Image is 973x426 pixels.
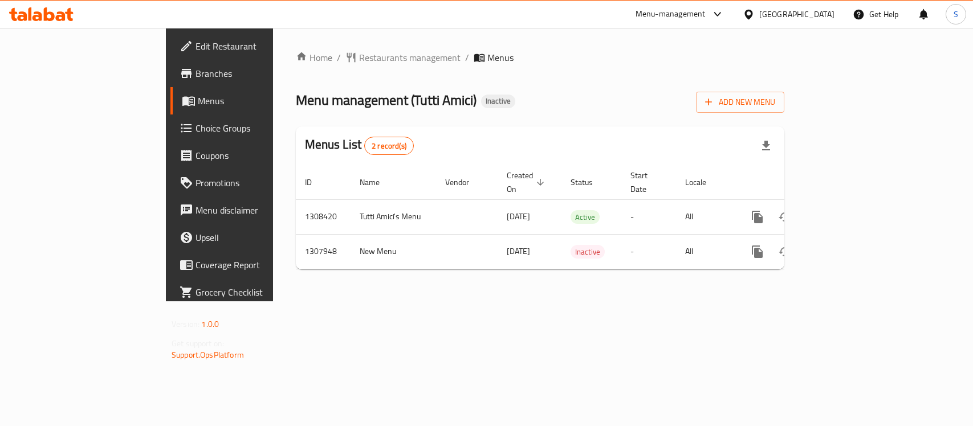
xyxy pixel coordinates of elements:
[752,132,780,159] div: Export file
[759,8,834,21] div: [GEOGRAPHIC_DATA]
[744,203,771,231] button: more
[172,317,200,331] span: Version:
[571,210,600,224] div: Active
[364,137,414,155] div: Total records count
[360,175,394,189] span: Name
[170,278,328,306] a: Grocery Checklist
[296,165,862,269] table: enhanced table
[507,244,530,259] span: [DATE]
[636,7,706,21] div: Menu-management
[345,51,461,64] a: Restaurants management
[507,169,548,196] span: Created On
[735,165,862,200] th: Actions
[170,224,328,251] a: Upsell
[676,234,735,269] td: All
[571,211,600,224] span: Active
[170,142,328,169] a: Coupons
[351,234,436,269] td: New Menu
[198,94,319,108] span: Menus
[172,336,224,351] span: Get support on:
[196,285,319,299] span: Grocery Checklist
[621,234,676,269] td: -
[481,95,515,108] div: Inactive
[685,175,721,189] span: Locale
[201,317,219,331] span: 1.0.0
[196,231,319,244] span: Upsell
[359,51,461,64] span: Restaurants management
[571,245,605,259] span: Inactive
[172,347,244,362] a: Support.OpsPlatform
[465,51,469,64] li: /
[771,203,799,231] button: Change Status
[676,199,735,234] td: All
[954,8,958,21] span: S
[771,238,799,265] button: Change Status
[630,169,662,196] span: Start Date
[705,95,775,109] span: Add New Menu
[196,39,319,53] span: Edit Restaurant
[170,169,328,196] a: Promotions
[696,92,784,113] button: Add New Menu
[170,87,328,114] a: Menus
[744,238,771,265] button: more
[305,175,327,189] span: ID
[487,51,514,64] span: Menus
[296,87,477,113] span: Menu management ( Tutti Amici )
[445,175,484,189] span: Vendor
[296,51,784,64] nav: breadcrumb
[621,199,676,234] td: -
[170,60,328,87] a: Branches
[365,141,413,151] span: 2 record(s)
[170,196,328,224] a: Menu disclaimer
[337,51,341,64] li: /
[571,175,608,189] span: Status
[196,67,319,80] span: Branches
[481,96,515,106] span: Inactive
[305,136,414,155] h2: Menus List
[196,258,319,272] span: Coverage Report
[196,176,319,190] span: Promotions
[196,149,319,162] span: Coupons
[170,251,328,278] a: Coverage Report
[196,203,319,217] span: Menu disclaimer
[351,199,436,234] td: Tutti Amici's Menu
[571,245,605,259] div: Inactive
[170,114,328,142] a: Choice Groups
[196,121,319,135] span: Choice Groups
[507,209,530,224] span: [DATE]
[170,32,328,60] a: Edit Restaurant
